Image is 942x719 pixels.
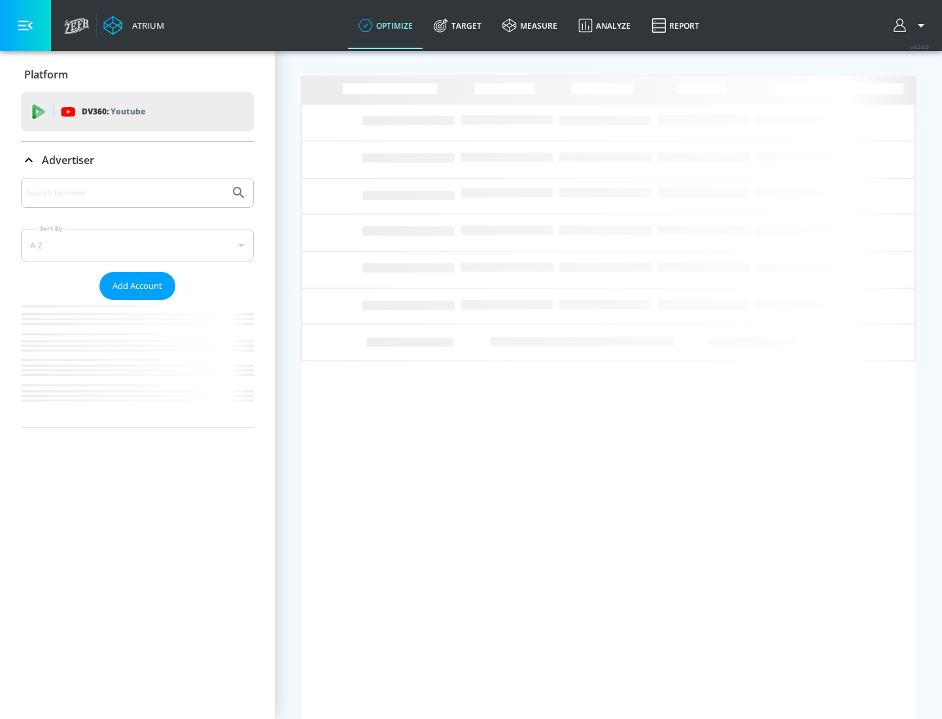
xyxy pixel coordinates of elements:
input: Search by name [26,184,224,201]
span: v 4.24.0 [911,43,929,50]
nav: list of Advertiser [21,300,254,427]
p: Advertiser [42,153,94,167]
p: Platform [24,67,68,82]
div: DV360: Youtube [21,92,254,131]
div: Advertiser [21,178,254,427]
div: Advertiser [21,142,254,178]
a: Target [423,2,492,49]
a: Analyze [568,2,641,49]
div: Platform [21,56,254,93]
span: Add Account [113,278,162,293]
a: Atrium [103,16,164,35]
div: A-Z [21,229,254,261]
p: DV360: [82,105,145,119]
label: Sort By [37,224,65,233]
a: measure [492,2,568,49]
a: Report [641,2,710,49]
div: Atrium [127,20,164,31]
button: Add Account [99,272,175,300]
p: Youtube [111,105,145,118]
a: optimize [348,2,423,49]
